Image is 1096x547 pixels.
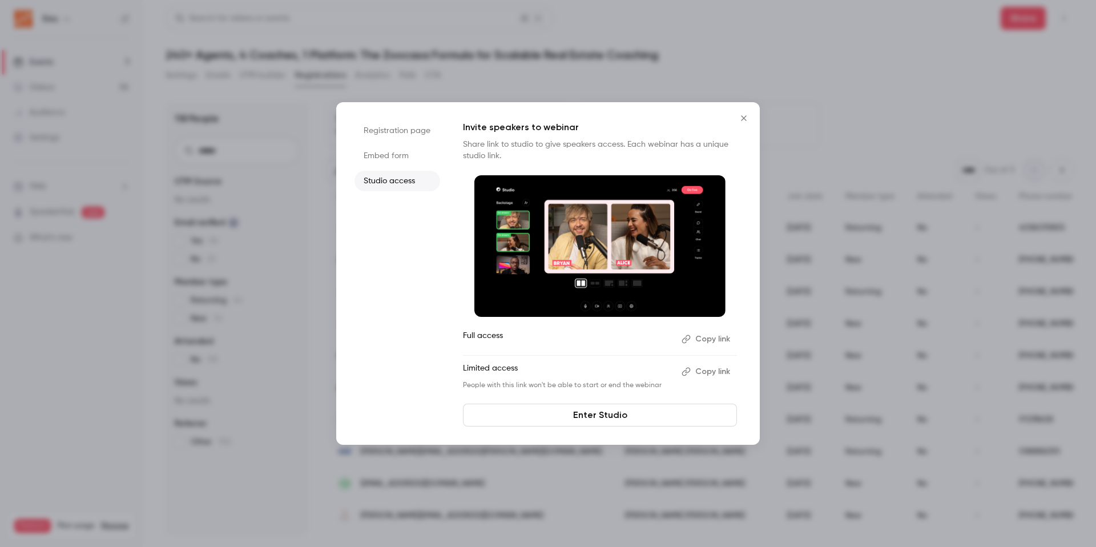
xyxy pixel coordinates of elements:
button: Close [732,107,755,130]
p: Limited access [463,363,672,381]
li: Registration page [354,120,440,141]
p: Invite speakers to webinar [463,120,737,134]
p: Share link to studio to give speakers access. Each webinar has a unique studio link. [463,139,737,162]
a: Enter Studio [463,404,737,427]
img: Invite speakers to webinar [474,175,726,317]
button: Copy link [677,363,737,381]
li: Studio access [354,171,440,191]
button: Copy link [677,330,737,348]
p: People with this link won't be able to start or end the webinar [463,381,672,390]
p: Full access [463,330,672,348]
li: Embed form [354,146,440,166]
